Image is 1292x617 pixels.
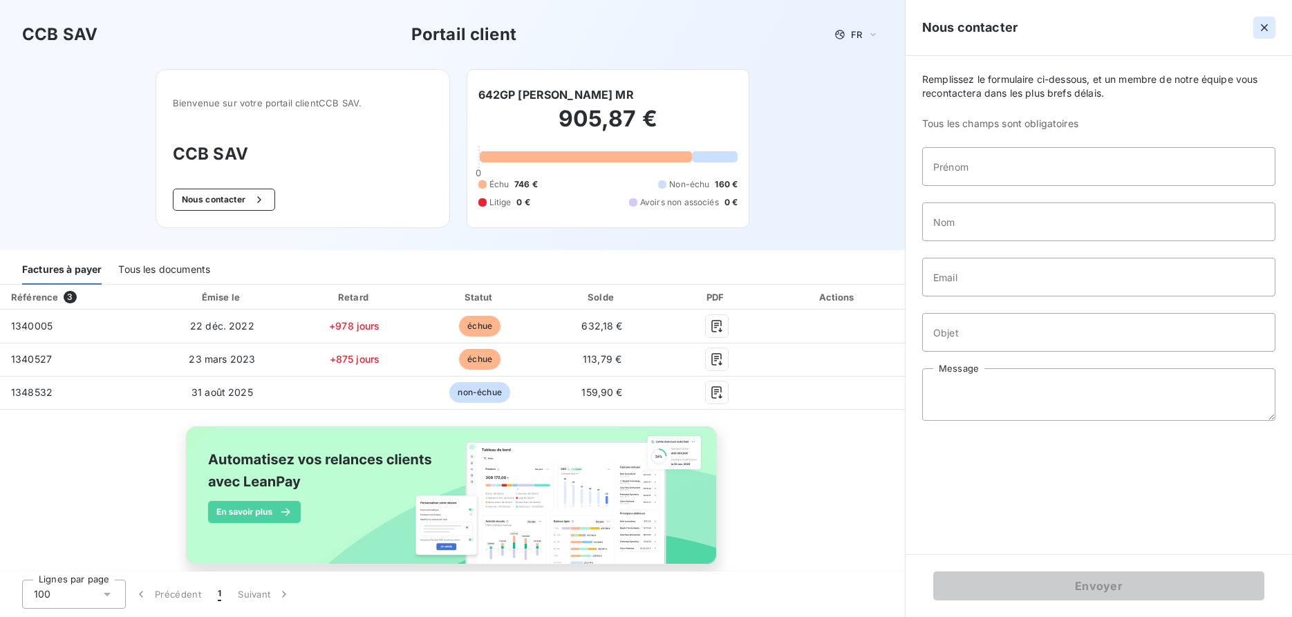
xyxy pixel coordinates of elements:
span: 1348532 [11,386,53,398]
div: Factures à payer [22,256,102,285]
span: +875 jours [330,353,380,365]
span: 632,18 € [581,320,622,332]
span: FR [851,29,862,40]
button: Envoyer [933,571,1264,600]
span: échue [459,349,500,370]
span: 1 [218,587,221,601]
div: Référence [11,292,58,303]
div: Tous les documents [118,256,210,285]
span: Tous les champs sont obligatoires [922,117,1275,131]
span: 23 mars 2023 [189,353,255,365]
span: 1340527 [11,353,52,365]
div: PDF [665,290,768,304]
span: 22 déc. 2022 [190,320,254,332]
span: échue [459,316,500,336]
input: placeholder [922,258,1275,296]
span: 1340005 [11,320,53,332]
span: Remplissez le formulaire ci-dessous, et un membre de notre équipe vous recontactera dans les plus... [922,73,1275,100]
span: 746 € [514,178,538,191]
div: Retard [294,290,415,304]
input: placeholder [922,202,1275,241]
button: 1 [209,580,230,609]
h3: Portail client [411,22,516,47]
span: 0 € [516,196,530,209]
div: Actions [774,290,902,304]
span: 113,79 € [583,353,621,365]
h6: 642GP [PERSON_NAME] MR [478,86,634,103]
h5: Nous contacter [922,18,1018,37]
span: 0 [476,167,481,178]
button: Précédent [126,580,209,609]
h2: 905,87 € [478,105,738,146]
span: 160 € [715,178,738,191]
span: non-échue [449,382,509,403]
span: 3 [64,291,76,303]
span: Litige [489,196,512,209]
span: 159,90 € [581,386,622,398]
img: banner [174,418,732,588]
span: 100 [34,587,50,601]
div: Solde [545,290,660,304]
input: placeholder [922,147,1275,186]
span: Non-échu [669,178,709,191]
span: +978 jours [329,320,380,332]
span: 31 août 2025 [191,386,253,398]
input: placeholder [922,313,1275,352]
div: Émise le [156,290,289,304]
span: Échu [489,178,509,191]
h3: CCB SAV [22,22,97,47]
div: Statut [421,290,539,304]
button: Nous contacter [173,189,275,211]
span: 0 € [724,196,738,209]
button: Suivant [230,580,299,609]
span: Bienvenue sur votre portail client CCB SAV . [173,97,433,108]
h3: CCB SAV [173,142,433,167]
span: Avoirs non associés [640,196,719,209]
